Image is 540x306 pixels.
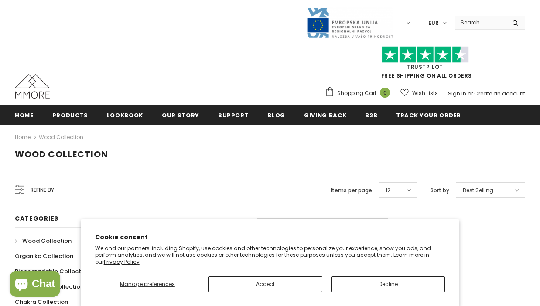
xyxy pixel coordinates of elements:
[162,111,199,119] span: Our Story
[162,105,199,125] a: Our Story
[15,105,34,125] a: Home
[337,89,376,98] span: Shopping Cart
[365,111,377,119] span: B2B
[15,298,68,306] span: Chakra Collection
[463,186,493,195] span: Best Selling
[52,105,88,125] a: Products
[428,19,439,27] span: EUR
[107,105,143,125] a: Lookbook
[15,132,31,143] a: Home
[382,46,469,63] img: Trust Pilot Stars
[306,19,393,26] a: Javni Razpis
[15,264,90,279] a: Biodegradable Collection
[380,88,390,98] span: 0
[208,276,322,292] button: Accept
[474,90,525,97] a: Create an account
[95,245,445,265] p: We and our partners, including Shopify, use cookies and other technologies to personalize your ex...
[325,87,394,100] a: Shopping Cart 0
[455,16,506,29] input: Search Site
[95,276,200,292] button: Manage preferences
[104,258,140,265] a: Privacy Policy
[52,111,88,119] span: Products
[412,89,438,98] span: Wish Lists
[107,111,143,119] span: Lookbook
[396,111,461,119] span: Track your order
[15,252,73,260] span: Organika Collection
[218,111,249,119] span: support
[304,111,346,119] span: Giving back
[15,111,34,119] span: Home
[39,133,83,141] a: Wood Collection
[15,233,72,248] a: Wood Collection
[15,74,50,99] img: MMORE Cases
[267,105,285,125] a: Blog
[267,111,285,119] span: Blog
[331,276,445,292] button: Decline
[120,280,175,288] span: Manage preferences
[31,185,54,195] span: Refine by
[306,7,393,39] img: Javni Razpis
[407,63,443,71] a: Trustpilot
[15,148,108,160] span: Wood Collection
[15,248,73,264] a: Organika Collection
[396,105,461,125] a: Track your order
[325,50,525,79] span: FREE SHIPPING ON ALL ORDERS
[431,186,449,195] label: Sort by
[22,237,72,245] span: Wood Collection
[448,90,466,97] a: Sign In
[468,90,473,97] span: or
[386,186,390,195] span: 12
[365,105,377,125] a: B2B
[304,105,346,125] a: Giving back
[218,105,249,125] a: support
[15,267,90,275] span: Biodegradable Collection
[331,186,372,195] label: Items per page
[400,85,438,101] a: Wish Lists
[95,233,445,242] h2: Cookie consent
[15,214,58,223] span: Categories
[7,271,63,299] inbox-online-store-chat: Shopify online store chat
